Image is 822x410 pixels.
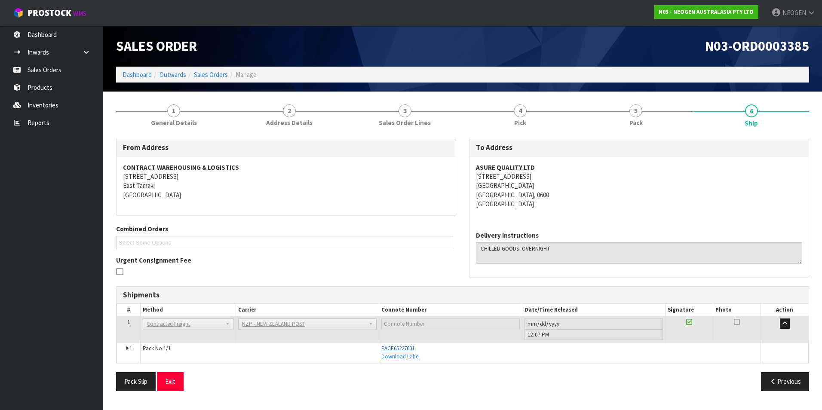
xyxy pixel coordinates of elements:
[379,304,522,316] th: Connote Number
[163,345,171,352] span: 1/1
[514,118,526,127] span: Pick
[123,144,449,152] h3: From Address
[476,163,802,209] address: [STREET_ADDRESS] [GEOGRAPHIC_DATA] [GEOGRAPHIC_DATA], 0600 [GEOGRAPHIC_DATA]
[242,319,365,329] span: NZP - NEW ZEALAND POST
[116,224,168,233] label: Combined Orders
[28,7,71,18] span: ProStock
[379,118,431,127] span: Sales Order Lines
[116,37,197,55] span: Sales Order
[476,231,539,240] label: Delivery Instructions
[123,291,802,299] h3: Shipments
[659,8,754,15] strong: N03 - NEOGEN AUSTRALASIA PTY LTD
[514,104,527,117] span: 4
[782,9,806,17] span: NEOGEN
[629,118,643,127] span: Pack
[159,70,186,79] a: Outwards
[629,104,642,117] span: 5
[141,304,236,316] th: Method
[745,104,758,117] span: 6
[116,372,156,391] button: Pack Slip
[745,119,758,128] span: Ship
[116,132,809,398] span: Ship
[476,163,535,171] strong: ASURE QUALITY LTD
[283,104,296,117] span: 2
[116,256,191,265] label: Urgent Consignment Fee
[73,9,86,18] small: WMS
[167,104,180,117] span: 1
[399,104,411,117] span: 3
[236,304,379,316] th: Carrier
[705,37,809,55] span: N03-ORD0003385
[127,318,130,326] span: 1
[236,70,257,79] span: Manage
[761,372,809,391] button: Previous
[141,343,379,363] td: Pack No.
[381,318,520,329] input: Connote Number
[123,70,152,79] a: Dashboard
[13,7,24,18] img: cube-alt.png
[157,372,184,391] button: Exit
[123,163,239,171] strong: CONTRACT WAREHOUSING & LOGISTICS
[194,70,228,79] a: Sales Orders
[266,118,313,127] span: Address Details
[713,304,761,316] th: Photo
[117,304,141,316] th: #
[123,163,449,200] address: [STREET_ADDRESS] East Tamaki [GEOGRAPHIC_DATA]
[666,304,713,316] th: Signature
[147,319,222,329] span: Contracted Freight
[761,304,808,316] th: Action
[381,353,420,360] a: Download Label
[476,144,802,152] h3: To Address
[381,345,414,352] a: PACE65227601
[522,304,666,316] th: Date/Time Released
[151,118,197,127] span: General Details
[129,345,132,352] span: 1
